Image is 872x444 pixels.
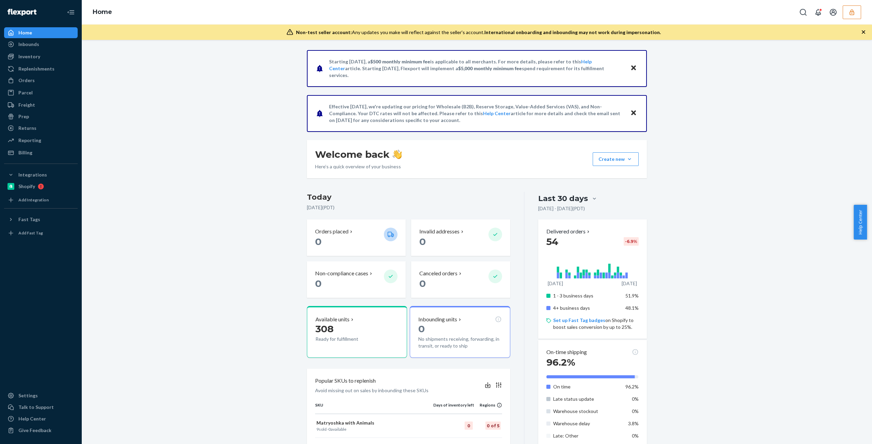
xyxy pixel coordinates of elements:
a: Orders [4,75,78,86]
button: Give Feedback [4,425,78,436]
p: Ready for fulfillment [315,336,378,342]
span: 51.9% [625,293,639,298]
button: Create new [593,152,639,166]
h1: Welcome back [315,148,402,160]
div: Help Center [18,415,46,422]
div: Replenishments [18,65,54,72]
span: 96.2% [625,384,639,389]
p: On time [553,383,620,390]
div: Integrations [18,171,47,178]
th: Days of inventory left [433,402,474,414]
div: Add Fast Tag [18,230,43,236]
p: Warehouse stockout [553,408,620,415]
a: Reporting [4,135,78,146]
div: Prep [18,113,29,120]
p: 1 - 3 business days [553,292,620,299]
a: Help Center [483,110,511,116]
span: 3.8% [628,420,639,426]
p: Available units [315,316,349,323]
a: Freight [4,99,78,110]
div: Any updates you make will reflect against the seller's account. [296,29,661,36]
button: Open notifications [811,5,825,19]
span: 0% [632,408,639,414]
p: [DATE] - [DATE] ( PDT ) [538,205,585,212]
p: Invalid addresses [419,228,460,235]
div: Inbounds [18,41,39,48]
a: Inventory [4,51,78,62]
button: Close [629,63,638,73]
button: Non-compliance cases 0 [307,261,406,298]
div: Fast Tags [18,216,40,223]
p: Non-compliance cases [315,270,368,277]
span: Non-test seller account: [296,29,352,35]
p: Here’s a quick overview of your business [315,163,402,170]
a: Returns [4,123,78,134]
div: Regions [474,402,502,408]
button: Close [629,108,638,118]
img: hand-wave emoji [392,150,402,159]
p: Effective [DATE], we're updating our pricing for Wholesale (B2B), Reserve Storage, Value-Added Se... [329,103,624,124]
span: 0 [328,427,331,432]
div: Returns [18,125,36,132]
span: 54 [546,236,558,247]
a: Inbounds [4,39,78,50]
div: Shopify [18,183,35,190]
th: SKU [315,402,433,414]
span: 308 [315,323,333,335]
span: $5,000 monthly minimum fee [458,65,522,71]
p: [DATE] [548,280,563,287]
iframe: Opens a widget where you can chat to one of our agents [828,424,865,441]
p: Matryoshka with Animals [316,419,432,426]
a: Add Fast Tag [4,228,78,239]
div: Orders [18,77,35,84]
span: 96.2% [546,356,575,368]
p: No shipments receiving, forwarding, in transit, or ready to ship [418,336,501,349]
a: Add Integration [4,195,78,205]
a: Parcel [4,87,78,98]
p: Popular SKUs to replenish [315,377,376,385]
p: Warehouse delay [553,420,620,427]
div: 0 of 5 [485,422,501,430]
a: Replenishments [4,63,78,74]
p: [DATE] [622,280,637,287]
span: Help Center [854,205,867,240]
a: Settings [4,390,78,401]
ol: breadcrumbs [87,2,118,22]
span: $500 monthly minimum fee [370,59,430,64]
p: on Shopify to boost sales conversion by up to 25%. [553,317,639,331]
button: Close Navigation [64,5,78,19]
button: Open account menu [826,5,840,19]
span: 48.1% [625,305,639,311]
div: Add Integration [18,197,49,203]
p: 4+ business days [553,305,620,311]
div: Billing [18,149,32,156]
p: Canceled orders [419,270,457,277]
div: Freight [18,102,35,108]
p: Late status update [553,396,620,402]
p: Avoid missing out on sales by inbounding these SKUs [315,387,429,394]
button: Orders placed 0 [307,219,406,256]
span: 0 [315,236,322,247]
span: 0 [419,278,426,289]
button: Open Search Box [796,5,810,19]
div: Inventory [18,53,40,60]
button: Invalid addresses 0 [411,219,510,256]
span: 0% [632,433,639,439]
span: 0 [418,323,425,335]
button: Inbounding units0No shipments receiving, forwarding, in transit, or ready to ship [410,306,510,358]
a: Prep [4,111,78,122]
span: 0 [315,278,322,289]
div: Talk to Support [18,404,54,411]
a: Billing [4,147,78,158]
div: Home [18,29,32,36]
p: Orders placed [315,228,348,235]
button: Talk to Support [4,402,78,413]
p: Starting [DATE], a is applicable to all merchants. For more details, please refer to this article... [329,58,624,79]
a: Help Center [4,413,78,424]
img: Flexport logo [7,9,36,16]
a: Set up Fast Tag badges [553,317,605,323]
button: Delivered orders [546,228,591,235]
span: 0 [419,236,426,247]
div: Parcel [18,89,33,96]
